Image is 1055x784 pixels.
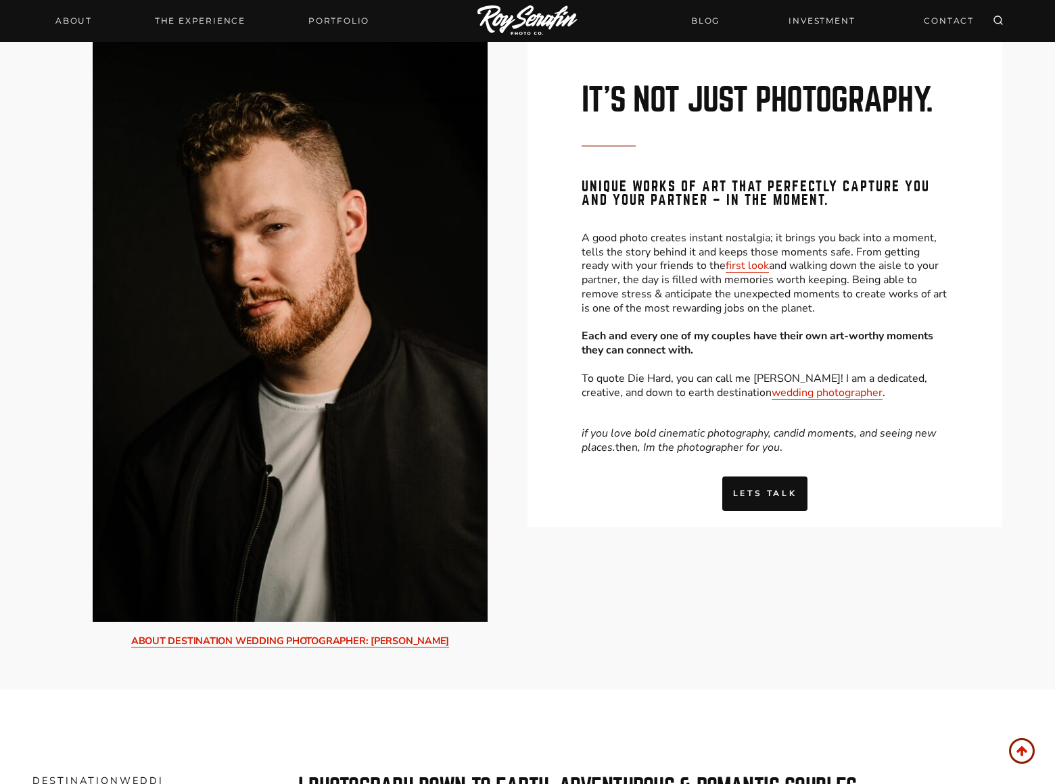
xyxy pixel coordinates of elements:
a: THE EXPERIENCE [147,11,254,30]
a: INVESTMENT [780,9,863,32]
p: then . [582,426,948,455]
a: Portfolio [300,11,377,30]
h3: unique works of art that perfectly capture you and your partner – in the moment. [582,180,948,219]
a: wedding photographer [772,385,883,400]
nav: Secondary Navigation [683,9,982,32]
a: About [47,11,100,30]
strong: Each and every one of my couples have their own art-worthy moments they can connect with. [582,328,933,358]
nav: Primary Navigation [47,11,377,30]
span: lets talk [733,487,797,500]
a: BLOG [683,9,728,32]
a: About Destination Wedding Photographer: [PERSON_NAME] [131,634,450,647]
em: , Im the photographer for you [638,440,780,455]
button: View Search Form [989,11,1008,30]
a: CONTACT [916,9,982,32]
p: A good photo creates instant nostalgia; it brings you back into a moment, tells the story behind ... [582,226,948,406]
a: Scroll to top [1009,738,1035,764]
em: if you love bold cinematic photography, candid moments, and seeing new places. [582,426,936,455]
img: Destination Wedding Photographer 8 [93,30,488,622]
img: Logo of Roy Serafin Photo Co., featuring stylized text in white on a light background, representi... [477,5,578,37]
a: first look [726,258,769,273]
h2: IT’S NOT JUST photography. [582,84,948,116]
a: lets talk [722,476,807,511]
